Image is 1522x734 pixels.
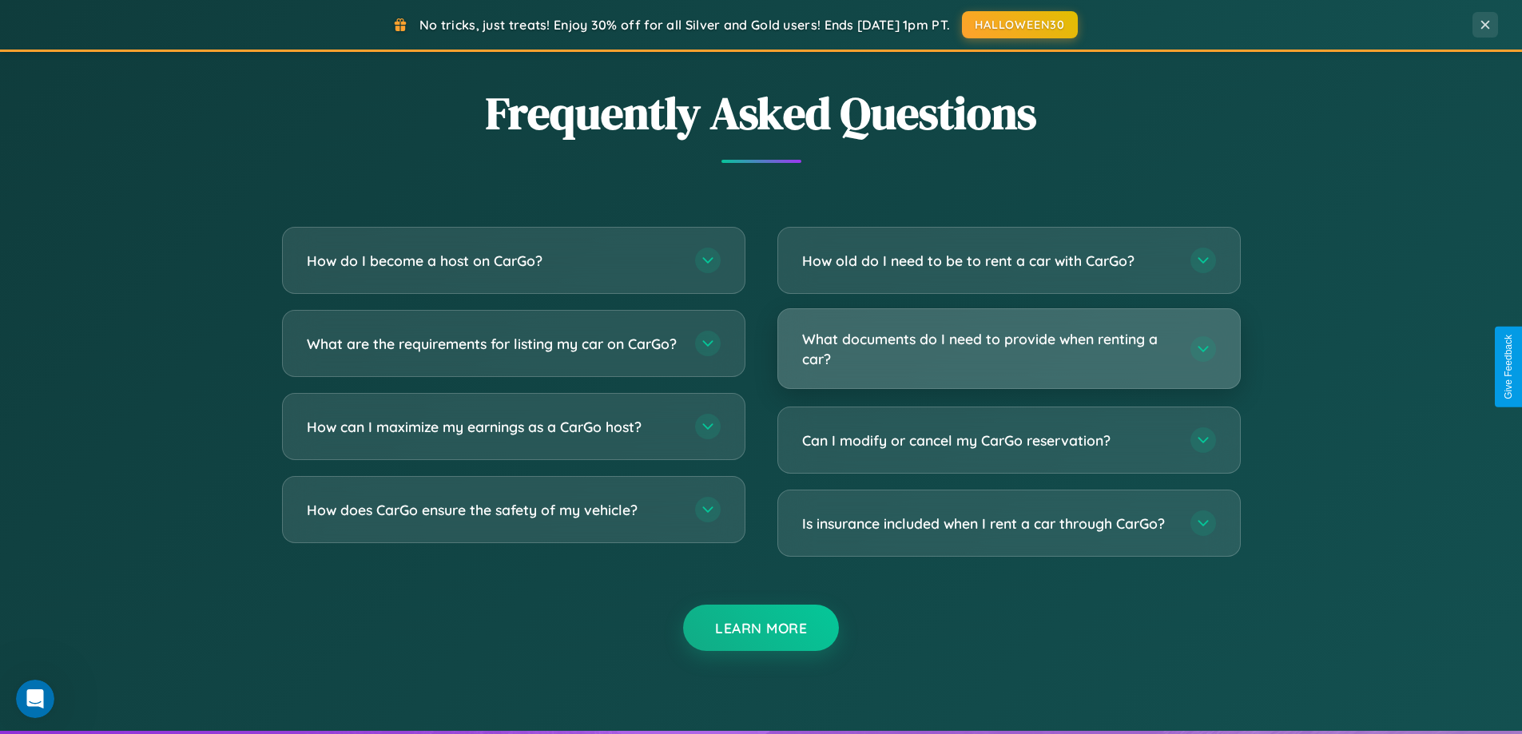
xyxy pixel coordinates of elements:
[1503,335,1514,399] div: Give Feedback
[307,334,679,354] h3: What are the requirements for listing my car on CarGo?
[683,605,839,651] button: Learn More
[307,251,679,271] h3: How do I become a host on CarGo?
[802,251,1174,271] h3: How old do I need to be to rent a car with CarGo?
[802,329,1174,368] h3: What documents do I need to provide when renting a car?
[282,82,1241,144] h2: Frequently Asked Questions
[16,680,54,718] iframe: Intercom live chat
[802,514,1174,534] h3: Is insurance included when I rent a car through CarGo?
[802,430,1174,450] h3: Can I modify or cancel my CarGo reservation?
[962,11,1078,38] button: HALLOWEEN30
[307,417,679,437] h3: How can I maximize my earnings as a CarGo host?
[419,17,950,33] span: No tricks, just treats! Enjoy 30% off for all Silver and Gold users! Ends [DATE] 1pm PT.
[307,500,679,520] h3: How does CarGo ensure the safety of my vehicle?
